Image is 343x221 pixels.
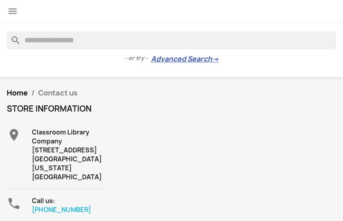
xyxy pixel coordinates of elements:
i:  [7,128,21,142]
span: Contact us [38,88,78,98]
div: Call us: [32,196,108,214]
a: [PHONE_NUMBER] [32,205,91,214]
div: Classroom Library Company [STREET_ADDRESS] [GEOGRAPHIC_DATA][US_STATE] [GEOGRAPHIC_DATA] [32,128,108,182]
input: Search [7,31,336,49]
span: → [212,55,219,64]
i: search [7,31,17,42]
i:  [7,196,21,211]
i:  [7,6,18,17]
span: - or try - [125,54,151,63]
a: Home [7,88,28,98]
a: Advanced Search→ [151,55,219,64]
h4: Store information [7,104,108,113]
